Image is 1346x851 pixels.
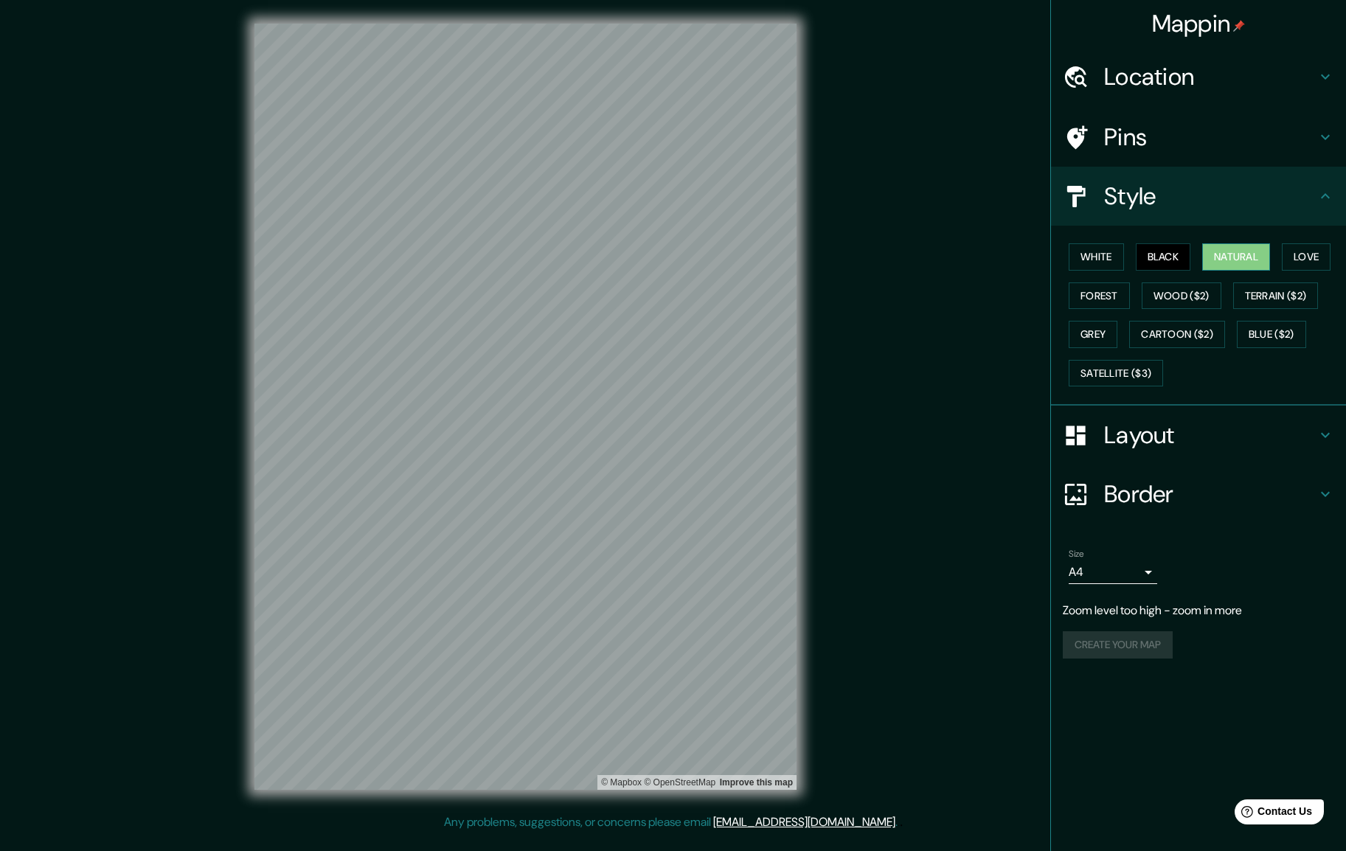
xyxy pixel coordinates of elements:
button: Terrain ($2) [1233,282,1319,310]
button: Grey [1069,321,1117,348]
div: Pins [1051,108,1346,167]
button: Natural [1202,243,1270,271]
h4: Layout [1104,420,1316,450]
h4: Style [1104,181,1316,211]
button: Forest [1069,282,1130,310]
a: [EMAIL_ADDRESS][DOMAIN_NAME] [713,814,895,830]
a: Mapbox [601,777,642,788]
div: A4 [1069,560,1157,584]
img: pin-icon.png [1233,20,1245,32]
button: White [1069,243,1124,271]
div: Border [1051,465,1346,524]
button: Black [1136,243,1191,271]
button: Satellite ($3) [1069,360,1163,387]
h4: Mappin [1152,9,1246,38]
div: Style [1051,167,1346,226]
a: Map feedback [720,777,793,788]
canvas: Map [254,24,797,790]
button: Blue ($2) [1237,321,1306,348]
div: . [900,813,903,831]
button: Cartoon ($2) [1129,321,1225,348]
div: Layout [1051,406,1346,465]
h4: Pins [1104,122,1316,152]
a: OpenStreetMap [644,777,715,788]
button: Love [1282,243,1331,271]
div: Location [1051,47,1346,106]
div: . [898,813,900,831]
button: Wood ($2) [1142,282,1221,310]
p: Zoom level too high - zoom in more [1063,602,1334,619]
label: Size [1069,548,1084,560]
h4: Border [1104,479,1316,509]
iframe: Help widget launcher [1215,793,1330,835]
p: Any problems, suggestions, or concerns please email . [444,813,898,831]
h4: Location [1104,62,1316,91]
